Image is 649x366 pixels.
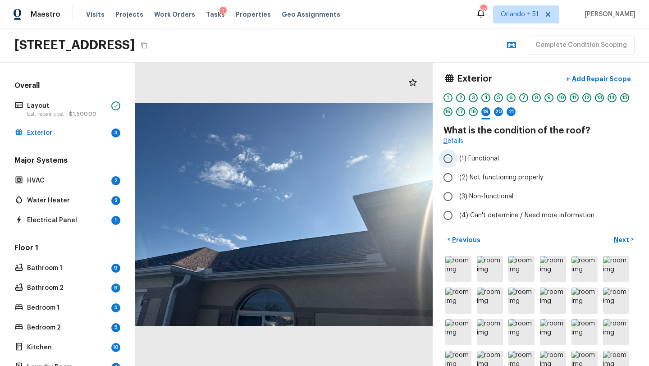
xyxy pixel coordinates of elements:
img: room img [508,319,535,345]
div: 1 [111,216,120,225]
div: 9 [111,264,120,273]
h4: What is the condition of the roof? [443,125,638,137]
p: Bathroom 1 [27,264,108,273]
img: room img [508,288,535,314]
div: 16 [443,107,452,116]
h5: Major Systems [13,156,122,167]
span: (3) Non-functional [459,192,513,201]
p: Previous [450,235,480,244]
div: 18 [469,107,478,116]
div: 7 [519,93,528,102]
div: 5 [111,303,120,312]
p: Electrical Panel [27,216,108,225]
span: [PERSON_NAME] [581,10,635,19]
div: 520 [480,5,486,14]
img: room img [603,319,629,345]
img: room img [477,256,503,282]
img: room img [508,256,535,282]
img: room img [540,288,566,314]
button: +Add Repair Scope [559,70,638,88]
p: Layout [27,101,108,110]
img: room img [540,319,566,345]
p: Bedroom 2 [27,323,108,332]
div: 9 [544,93,553,102]
img: room img [445,319,471,345]
span: (1) Functional [459,154,499,163]
div: 13 [595,93,604,102]
p: Est. repair cost - [27,110,108,118]
span: Geo Assignments [282,10,340,19]
div: 21 [507,107,516,116]
h5: Floor 1 [13,243,122,255]
p: HVAC [27,176,108,185]
p: Bathroom 2 [27,284,108,293]
img: room img [540,256,566,282]
span: $1,500.00 [69,111,96,117]
img: room img [571,319,598,345]
span: Projects [115,10,143,19]
img: room img [445,288,471,314]
img: room img [603,288,629,314]
div: 5 [111,323,120,332]
span: Maestro [31,10,60,19]
span: Properties [236,10,271,19]
img: room img [477,319,503,345]
div: 3 [111,128,120,137]
div: 14 [608,93,617,102]
div: 12 [582,93,591,102]
img: room img [603,256,629,282]
div: 2 [111,176,120,185]
div: 20 [494,107,503,116]
div: 9 [111,284,120,293]
div: 2 [111,196,120,205]
span: Work Orders [154,10,195,19]
div: 2 [456,93,465,102]
div: 3 [469,93,478,102]
div: 15 [620,93,629,102]
div: 4 [481,93,490,102]
div: 19 [481,107,490,116]
p: Add Repair Scope [570,74,631,83]
span: Visits [86,10,105,19]
div: 11 [570,93,579,102]
div: 1 [219,7,227,16]
h4: Exterior [457,73,492,85]
span: Tasks [206,11,225,18]
p: Bedroom 1 [27,303,108,312]
span: (4) Can't determine / Need more information [459,211,594,220]
div: 1 [443,93,452,102]
p: Exterior [27,128,108,137]
div: 10 [557,93,566,102]
img: room img [571,288,598,314]
img: room img [445,256,471,282]
div: 6 [507,93,516,102]
button: <Previous [443,232,484,247]
img: room img [571,256,598,282]
p: Kitchen [27,343,108,352]
p: Water Heater [27,196,108,205]
h5: Overall [13,81,122,92]
button: Copy Address [138,39,150,51]
div: 10 [111,343,120,352]
div: 8 [532,93,541,102]
div: 5 [494,93,503,102]
div: 17 [456,107,465,116]
img: room img [477,288,503,314]
a: Details [443,137,463,146]
button: Next> [609,232,638,247]
p: Next [614,235,631,244]
span: Orlando + 51 [501,10,539,19]
h2: [STREET_ADDRESS] [14,37,135,53]
span: (2) Not functioning properly [459,173,543,182]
